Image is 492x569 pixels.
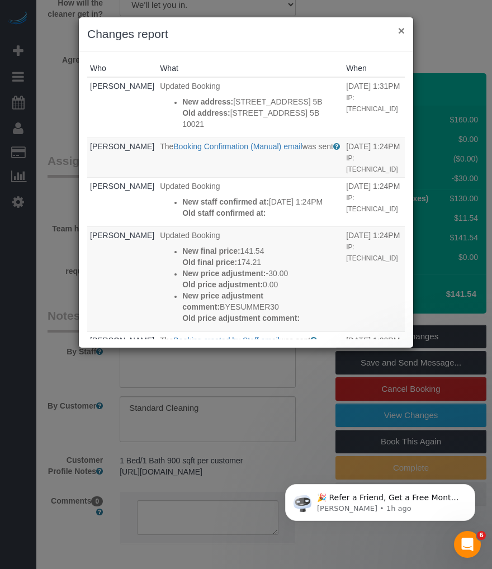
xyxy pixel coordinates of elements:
[87,26,405,42] h3: Changes report
[157,331,343,371] td: What
[343,137,405,177] td: When
[90,231,154,240] a: [PERSON_NAME]
[182,245,340,257] p: 141.54
[182,208,266,217] strong: Old staff confirmed at:
[90,82,154,91] a: [PERSON_NAME]
[182,258,237,267] strong: Old final price:
[182,246,240,255] strong: New final price:
[343,177,405,226] td: When
[160,336,173,345] span: The
[173,336,280,345] a: Booking created by Staff email
[79,17,413,348] sui-modal: Changes report
[346,243,398,262] small: IP: [TECHNICAL_ID]
[87,137,157,177] td: Who
[160,82,220,91] span: Updated Booking
[157,77,343,137] td: What
[343,331,405,371] td: When
[182,280,263,289] strong: Old price adjustment:
[182,269,266,278] strong: New price adjustment:
[398,25,405,36] button: ×
[90,336,154,345] a: [PERSON_NAME]
[87,177,157,226] td: Who
[160,142,173,151] span: The
[182,314,300,323] strong: Old price adjustment comment:
[182,268,340,279] p: -30.00
[157,60,343,77] th: What
[87,226,157,331] td: Who
[157,226,343,331] td: What
[343,77,405,137] td: When
[90,142,154,151] a: [PERSON_NAME]
[87,331,157,371] td: Who
[157,137,343,177] td: What
[157,177,343,226] td: What
[343,60,405,77] th: When
[454,531,481,558] iframe: Intercom live chat
[182,108,230,117] strong: Old address:
[160,231,220,240] span: Updated Booking
[302,142,333,151] span: was sent
[346,154,398,173] small: IP: [TECHNICAL_ID]
[477,531,486,540] span: 6
[182,96,340,107] p: [STREET_ADDRESS] 5B
[182,97,233,106] strong: New address:
[182,290,340,312] p: BYESUMMER30
[346,194,398,213] small: IP: [TECHNICAL_ID]
[87,60,157,77] th: Who
[182,197,269,206] strong: New staff confirmed at:
[182,257,340,268] p: 174.21
[280,336,310,345] span: was sent
[182,196,340,207] p: [DATE] 1:24PM
[268,461,492,539] iframe: Intercom notifications message
[182,279,340,290] p: 0.00
[160,182,220,191] span: Updated Booking
[90,182,154,191] a: [PERSON_NAME]
[343,226,405,331] td: When
[182,291,263,311] strong: New price adjustment comment:
[173,142,302,151] a: Booking Confirmation (Manual) email
[346,94,398,113] small: IP: [TECHNICAL_ID]
[87,77,157,137] td: Who
[182,107,340,130] p: [STREET_ADDRESS] 5B 10021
